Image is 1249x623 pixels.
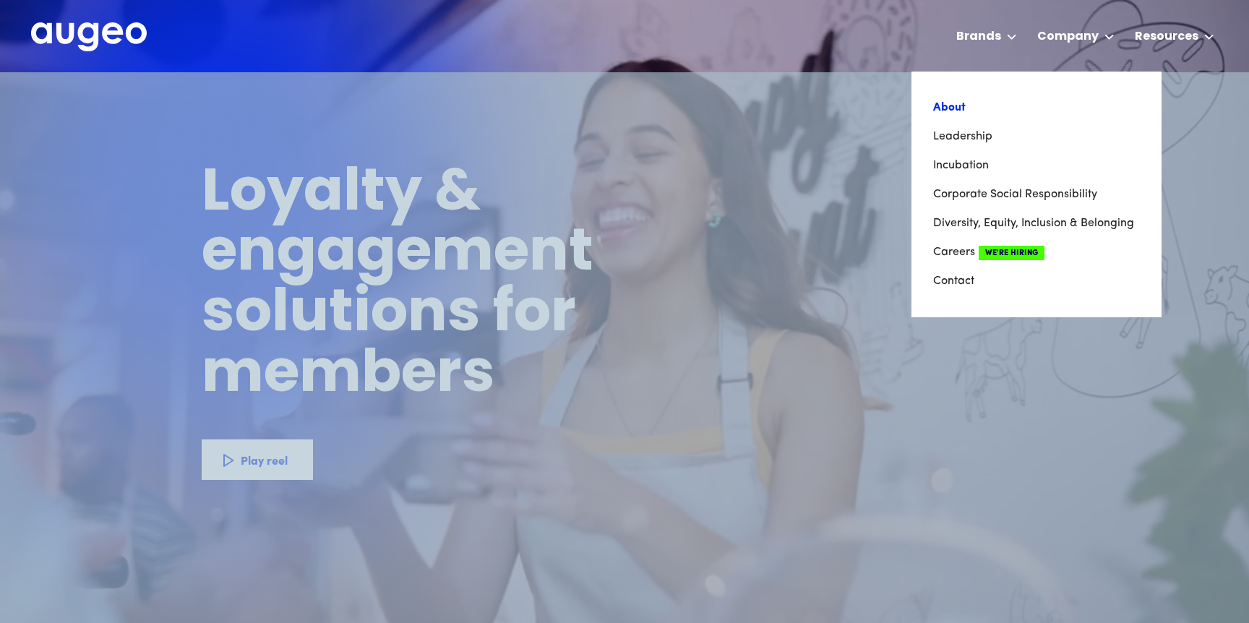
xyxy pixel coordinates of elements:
img: Augeo's full logo in white. [31,22,147,52]
a: About [933,93,1140,122]
div: Brands [956,28,1001,46]
nav: Company [911,72,1162,317]
span: We're Hiring [979,246,1044,260]
div: Resources [1135,28,1198,46]
a: Leadership [933,122,1140,151]
a: Diversity, Equity, Inclusion & Belonging [933,209,1140,238]
a: Contact [933,267,1140,296]
a: Incubation [933,151,1140,180]
a: home [31,22,147,53]
div: Company [1037,28,1099,46]
a: Corporate Social Responsibility [933,180,1140,209]
a: CareersWe're Hiring [933,238,1140,267]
